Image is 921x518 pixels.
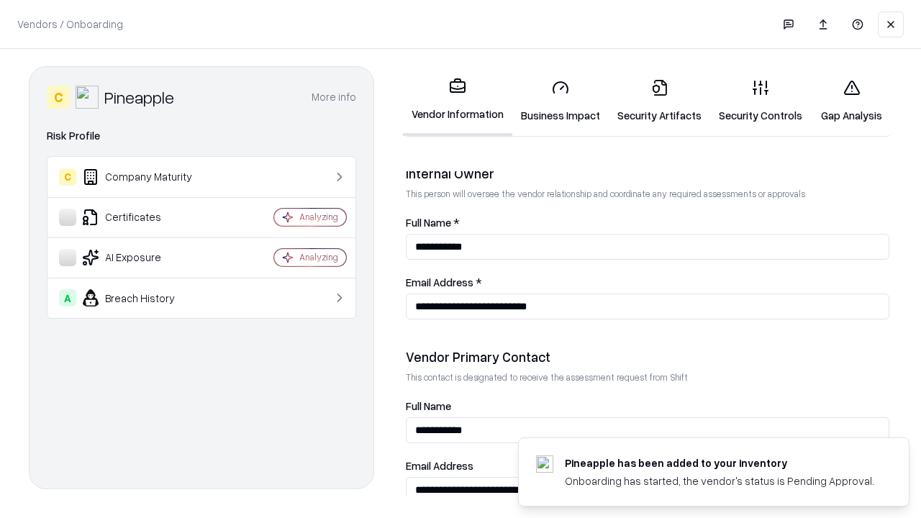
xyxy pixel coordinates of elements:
div: C [59,168,76,186]
p: Vendors / Onboarding [17,17,123,32]
div: Pineapple [104,86,174,109]
img: pineappleenergy.com [536,455,553,473]
a: Security Artifacts [609,68,710,135]
label: Email Address * [406,277,889,288]
div: Vendor Primary Contact [406,348,889,365]
div: Certificates [59,209,231,226]
div: A [59,289,76,306]
div: Risk Profile [47,127,356,145]
div: Company Maturity [59,168,231,186]
p: This contact is designated to receive the assessment request from Shift [406,371,889,383]
label: Full Name [406,401,889,412]
div: C [47,86,70,109]
div: Analyzing [299,211,338,223]
div: Internal Owner [406,165,889,182]
div: AI Exposure [59,249,231,266]
label: Email Address [406,460,889,471]
img: Pineapple [76,86,99,109]
label: Full Name * [406,217,889,228]
a: Vendor Information [403,66,512,136]
div: Onboarding has started, the vendor's status is Pending Approval. [565,473,874,489]
a: Gap Analysis [811,68,892,135]
p: This person will oversee the vendor relationship and coordinate any required assessments or appro... [406,188,889,200]
a: Security Controls [710,68,811,135]
a: Business Impact [512,68,609,135]
button: More info [312,84,356,110]
div: Pineapple has been added to your inventory [565,455,874,471]
div: Breach History [59,289,231,306]
div: Analyzing [299,251,338,263]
